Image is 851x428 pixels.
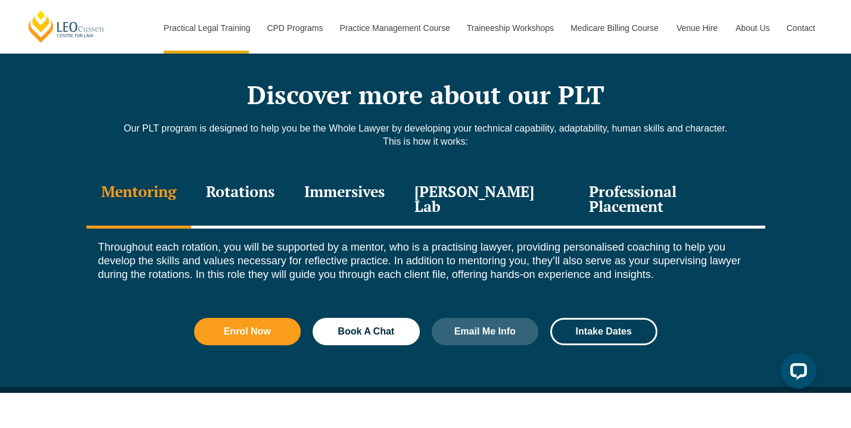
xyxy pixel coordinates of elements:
[576,327,632,336] span: Intake Dates
[289,172,400,229] div: Immersives
[258,2,331,54] a: CPD Programs
[331,2,458,54] a: Practice Management Course
[98,240,753,282] p: Throughout each rotation, you will be supported by a mentor, who is a practising lawyer, providin...
[194,318,301,345] a: Enrol Now
[574,172,765,229] div: Professional Placement
[400,172,575,229] div: [PERSON_NAME] Lab
[727,2,778,54] a: About Us
[454,327,516,336] span: Email Me Info
[338,327,394,336] span: Book A Chat
[432,318,539,345] a: Email Me Info
[562,2,668,54] a: Medicare Billing Course
[224,327,271,336] span: Enrol Now
[771,348,821,398] iframe: LiveChat chat widget
[191,172,289,229] div: Rotations
[668,2,727,54] a: Venue Hire
[550,318,657,345] a: Intake Dates
[458,2,562,54] a: Traineeship Workshops
[86,80,765,110] h2: Discover more about our PLT
[778,2,824,54] a: Contact
[155,2,258,54] a: Practical Legal Training
[313,318,420,345] a: Book A Chat
[86,122,765,160] div: Our PLT program is designed to help you be the Whole Lawyer by developing your technical capabili...
[27,10,106,43] a: [PERSON_NAME] Centre for Law
[86,172,191,229] div: Mentoring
